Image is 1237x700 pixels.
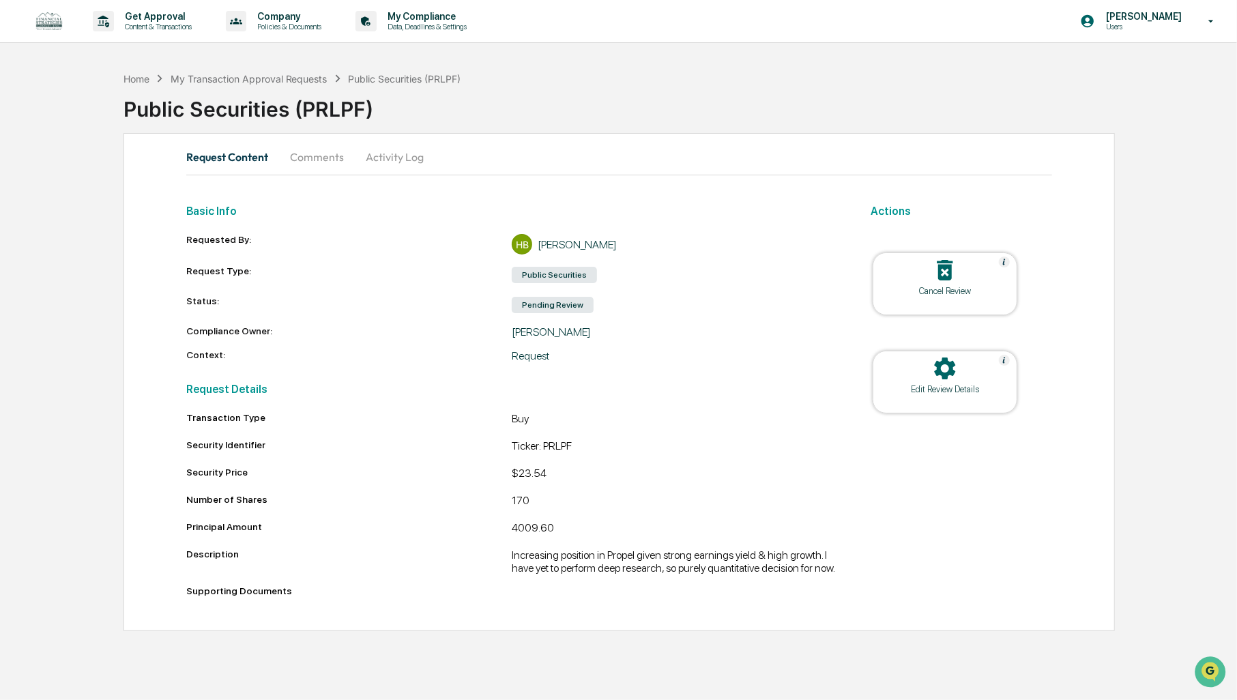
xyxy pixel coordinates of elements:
span: Data Lookup [27,197,86,211]
div: HB [512,234,532,254]
div: [PERSON_NAME] [512,325,838,338]
img: logo [33,9,66,34]
div: Pending Review [512,297,594,313]
div: Transaction Type [186,412,512,423]
p: Policies & Documents [246,22,328,31]
div: Context: [186,349,512,362]
div: Increasing position in Propel given strong earnings yield & high growth. I have yet to perform de... [512,549,838,574]
div: Request Type: [186,265,512,285]
div: 170 [512,494,838,510]
h2: Actions [871,205,1052,218]
div: Public Securities [512,267,597,283]
div: Start new chat [46,104,224,117]
input: Clear [35,61,225,76]
div: Buy [512,412,838,428]
button: Activity Log [355,141,435,173]
div: Edit Review Details [884,384,1006,394]
img: Help [999,257,1010,267]
div: Principal Amount [186,521,512,532]
div: Request [512,349,838,362]
div: Public Securities (PRLPF) [348,73,461,85]
div: Ticker: PRLPF [512,439,838,456]
p: Get Approval [114,11,199,22]
button: Comments [279,141,355,173]
span: Attestations [113,171,169,185]
a: 🔎Data Lookup [8,192,91,216]
div: Security Price [186,467,512,478]
div: 🖐️ [14,173,25,184]
p: [PERSON_NAME] [1095,11,1189,22]
span: Preclearance [27,171,88,185]
div: 🗄️ [99,173,110,184]
div: Cancel Review [884,286,1006,296]
h2: Request Details [186,383,838,396]
div: Security Identifier [186,439,512,450]
span: Pylon [136,231,165,241]
a: 🖐️Preclearance [8,166,93,190]
div: 🔎 [14,199,25,209]
div: Compliance Owner: [186,325,512,338]
p: Data, Deadlines & Settings [377,22,474,31]
a: 🗄️Attestations [93,166,175,190]
p: Content & Transactions [114,22,199,31]
div: $23.54 [512,467,838,483]
button: Request Content [186,141,279,173]
div: Public Securities (PRLPF) [123,86,1237,121]
div: Requested By: [186,234,512,254]
div: [PERSON_NAME] [538,238,617,251]
h2: Basic Info [186,205,838,218]
div: Home [123,73,149,85]
div: Supporting Documents [186,585,838,596]
div: Number of Shares [186,494,512,505]
div: My Transaction Approval Requests [171,73,328,85]
a: Powered byPylon [96,230,165,241]
div: secondary tabs example [186,141,1052,173]
div: 4009.60 [512,521,838,538]
div: We're available if you need us! [46,117,173,128]
div: Description [186,549,512,569]
img: 1746055101610-c473b297-6a78-478c-a979-82029cc54cd1 [14,104,38,128]
p: My Compliance [377,11,474,22]
div: Status: [186,295,512,315]
p: Users [1095,22,1189,31]
p: Company [246,11,328,22]
img: Help [999,355,1010,366]
iframe: Open customer support [1193,655,1230,692]
p: How can we help? [14,28,248,50]
button: Start new chat [232,108,248,124]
